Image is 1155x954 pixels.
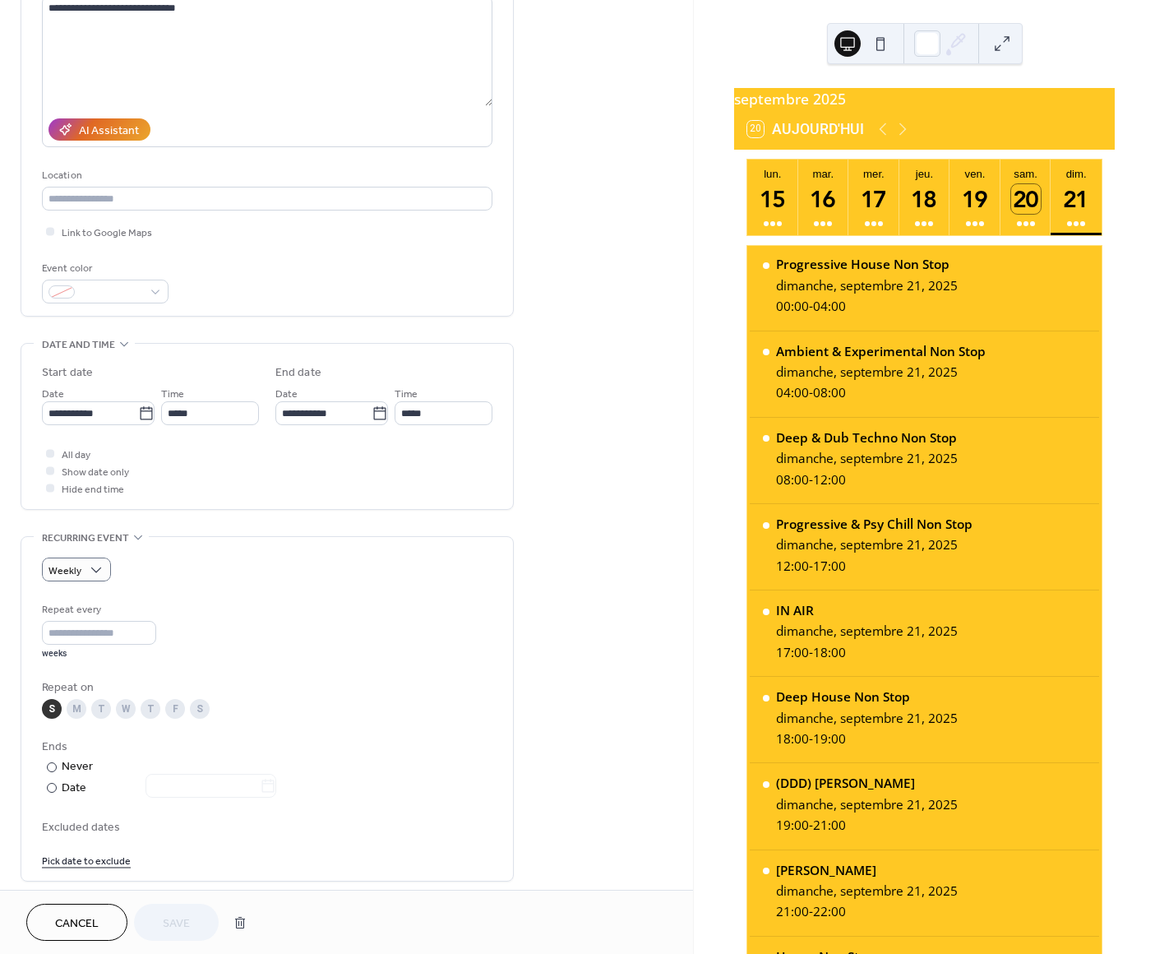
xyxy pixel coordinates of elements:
span: Hide end time [62,481,124,498]
span: Excluded dates [42,819,492,836]
div: Start date [42,364,93,382]
div: [PERSON_NAME] [776,862,958,879]
div: Progressive House Non Stop [776,256,958,273]
div: Ends [42,739,489,756]
span: 04:00 [776,384,809,401]
span: Date [275,386,298,403]
div: dimanche, septembre 21, 2025 [776,623,958,640]
div: 21 [1061,184,1091,214]
button: lun.15 [747,160,798,235]
div: IN AIR [776,602,958,619]
button: mar.16 [798,160,849,235]
button: ven.19 [949,160,1000,235]
span: 04:00 [813,298,846,315]
span: 12:00 [776,558,809,575]
span: - [809,817,813,834]
div: (DDD) [PERSON_NAME] [776,775,958,792]
div: Location [42,167,489,184]
span: 08:00 [813,384,846,401]
div: 17 [859,184,889,214]
span: - [809,903,813,920]
div: 16 [808,184,838,214]
span: Date [42,386,64,403]
div: Repeat every [42,601,153,618]
div: AI Assistant [79,123,139,140]
span: All day [62,447,90,464]
span: 12:00 [813,471,846,489]
div: dimanche, septembre 21, 2025 [776,450,958,467]
div: S [42,699,62,719]
span: Weekly [49,562,81,581]
div: M [67,699,86,719]
div: dimanche, septembre 21, 2025 [776,882,958,900]
span: 21:00 [776,903,809,920]
div: End date [275,364,321,382]
span: 21:00 [813,817,846,834]
div: 15 [758,184,788,214]
span: 22:00 [813,903,846,920]
span: - [809,471,813,489]
div: dim. [1056,168,1097,180]
div: ven. [954,168,996,180]
div: 20 [1011,184,1041,214]
button: jeu.18 [899,160,950,235]
button: mer.17 [848,160,899,235]
div: septembre 2025 [734,88,1115,109]
button: dim.21 [1051,160,1102,235]
span: - [809,558,813,575]
div: mer. [853,168,894,180]
span: - [809,644,813,661]
span: 17:00 [813,558,846,575]
div: jeu. [904,168,945,180]
button: 20Aujourd'hui [742,117,870,141]
div: dimanche, septembre 21, 2025 [776,710,958,727]
div: Ambient & Experimental Non Stop [776,343,986,360]
span: Link to Google Maps [62,225,152,242]
div: W [116,699,136,719]
div: 18 [910,184,940,214]
button: AI Assistant [49,118,150,141]
span: 08:00 [776,471,809,489]
span: 18:00 [776,730,809,748]
span: Pick date to exclude [42,853,131,870]
div: lun. [752,168,793,180]
div: Event color [42,260,165,277]
span: Date and time [42,336,115,354]
div: mar. [803,168,844,180]
div: dimanche, septembre 21, 2025 [776,364,986,381]
div: T [91,699,111,719]
div: F [165,699,185,719]
span: Time [161,386,184,403]
span: 17:00 [776,644,809,661]
span: - [809,730,813,748]
span: Time [395,386,418,403]
div: Never [62,758,94,776]
div: T [141,699,160,719]
span: 19:00 [776,817,809,834]
span: 19:00 [813,730,846,748]
div: Progressive & Psy Chill Non Stop [776,516,973,533]
div: dimanche, septembre 21, 2025 [776,277,958,294]
div: dimanche, septembre 21, 2025 [776,796,958,813]
span: Recurring event [42,530,129,547]
button: sam.20 [1000,160,1051,235]
div: 19 [960,184,990,214]
span: 00:00 [776,298,809,315]
div: Deep House Non Stop [776,688,958,706]
span: 18:00 [813,644,846,661]
div: Deep & Dub Techno Non Stop [776,429,958,447]
span: - [809,384,813,401]
div: weeks [42,648,156,660]
button: Cancel [26,904,127,941]
div: S [190,699,210,719]
div: Repeat on [42,679,489,697]
div: Date [62,779,276,798]
span: Cancel [55,915,99,933]
div: sam. [1005,168,1046,180]
span: Show date only [62,464,129,481]
span: - [809,298,813,315]
div: dimanche, septembre 21, 2025 [776,536,973,553]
